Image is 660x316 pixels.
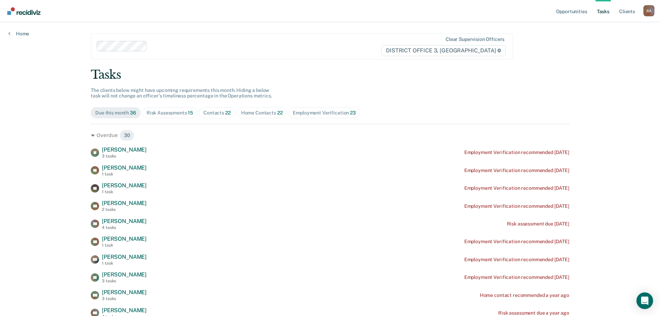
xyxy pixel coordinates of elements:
[102,172,147,177] div: 1 task
[130,110,136,116] span: 36
[102,279,147,283] div: 3 tasks
[636,292,653,309] div: Open Intercom Messenger
[464,168,569,173] div: Employment Verification recommended [DATE]
[102,200,147,206] span: [PERSON_NAME]
[120,130,135,141] span: 30
[102,271,147,278] span: [PERSON_NAME]
[464,274,569,280] div: Employment Verification recommended [DATE]
[498,310,569,316] div: Risk assessment due a year ago
[381,45,506,56] span: DISTRICT OFFICE 3, [GEOGRAPHIC_DATA]
[102,164,147,171] span: [PERSON_NAME]
[95,110,136,116] div: Due this month
[91,87,272,99] span: The clients below might have upcoming requirements this month. Hiding a below task will not chang...
[241,110,283,116] div: Home Contacts
[91,130,569,141] div: Overdue 30
[102,296,147,301] div: 3 tasks
[464,185,569,191] div: Employment Verification recommended [DATE]
[350,110,356,116] span: 23
[102,154,147,159] div: 3 tasks
[464,257,569,263] div: Employment Verification recommended [DATE]
[102,261,147,266] div: 1 task
[643,5,654,16] button: Profile dropdown button
[464,203,569,209] div: Employment Verification recommended [DATE]
[293,110,355,116] div: Employment Verification
[102,189,147,194] div: 1 task
[480,292,569,298] div: Home contact recommended a year ago
[188,110,193,116] span: 15
[147,110,193,116] div: Risk Assessments
[7,7,41,15] img: Recidiviz
[102,218,147,224] span: [PERSON_NAME]
[203,110,231,116] div: Contacts
[643,5,654,16] div: B A
[464,239,569,245] div: Employment Verification recommended [DATE]
[446,36,504,42] div: Clear supervision officers
[102,182,147,189] span: [PERSON_NAME]
[102,254,147,260] span: [PERSON_NAME]
[102,289,147,296] span: [PERSON_NAME]
[277,110,283,116] span: 22
[91,68,569,82] div: Tasks
[102,243,147,248] div: 1 task
[464,150,569,155] div: Employment Verification recommended [DATE]
[102,146,147,153] span: [PERSON_NAME]
[225,110,231,116] span: 22
[102,307,147,314] span: [PERSON_NAME]
[102,207,147,212] div: 2 tasks
[102,225,147,230] div: 4 tasks
[8,31,29,37] a: Home
[102,236,147,242] span: [PERSON_NAME]
[507,221,569,227] div: Risk assessment due [DATE]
